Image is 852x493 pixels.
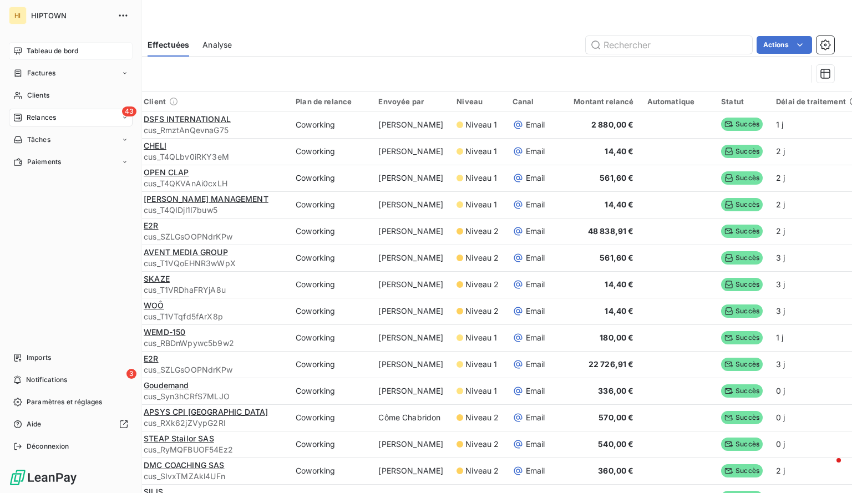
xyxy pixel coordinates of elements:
span: Niveau 1 [465,332,497,343]
span: cus_RmztAnQevnaG75 [144,125,282,136]
span: Email [526,146,545,157]
span: Factures [27,68,55,78]
img: Logo LeanPay [9,469,78,486]
span: 570,00 € [599,413,633,422]
td: Coworking [289,351,372,378]
td: [PERSON_NAME] [372,324,450,351]
span: Niveau 2 [465,439,499,450]
span: Email [526,279,545,290]
span: Email [526,226,545,237]
span: 3 [126,369,136,379]
span: cus_T1VTqfd5fArX8p [144,311,282,322]
span: 14,40 € [605,146,633,156]
div: Canal [513,97,547,106]
span: Succès [721,331,763,344]
div: Niveau [457,97,499,106]
td: [PERSON_NAME] [372,271,450,298]
span: Niveau 1 [465,199,497,210]
span: Niveau 1 [465,385,497,397]
span: Succès [721,145,763,158]
span: cus_Syn3hCRfS7MLJO [144,391,282,402]
td: [PERSON_NAME] [372,378,450,404]
span: OPEN CLAP [144,167,189,177]
span: Paramètres et réglages [27,397,102,407]
span: WEMD-150 [144,327,185,337]
div: Statut [721,97,763,106]
span: cus_SZLGsOOPNdrKPw [144,364,282,375]
span: Email [526,439,545,450]
td: Côme Chabridon [372,404,450,431]
span: Effectuées [148,39,190,50]
span: 14,40 € [605,306,633,316]
span: cus_T4QKVAnAi0cxLH [144,178,282,189]
span: cus_RyMQFBUOF54Ez2 [144,444,282,455]
iframe: Intercom live chat [814,455,841,482]
td: Coworking [289,111,372,138]
span: Notifications [26,375,67,385]
span: Paiements [27,157,61,167]
span: Délai de traitement [776,97,846,106]
span: Succès [721,464,763,477]
span: cus_T4QIDjl1I7buw5 [144,205,282,216]
span: Email [526,465,545,476]
span: Email [526,252,545,263]
span: AVENT MEDIA GROUP [144,247,228,257]
span: WOÔ [144,301,164,310]
span: Email [526,306,545,317]
span: Niveau 2 [465,226,499,237]
span: Goudemand [144,380,189,390]
span: Niveau 1 [465,146,497,157]
td: Coworking [289,458,372,484]
span: cus_RXk62jZVypG2RI [144,418,282,429]
span: 561,60 € [600,173,633,182]
span: Succès [721,118,763,131]
span: Succès [721,171,763,185]
span: Client [144,97,166,106]
td: [PERSON_NAME] [372,458,450,484]
td: [PERSON_NAME] [372,351,450,378]
span: DMC COACHING SAS [144,460,224,470]
span: Succès [721,278,763,291]
td: [PERSON_NAME] [372,111,450,138]
td: Coworking [289,245,372,271]
span: Succès [721,411,763,424]
span: CHELI [144,141,166,150]
span: Déconnexion [27,441,69,451]
span: Succès [721,384,763,398]
span: Succès [721,438,763,451]
span: DSFS INTERNATIONAL [144,114,231,124]
span: Aide [27,419,42,429]
td: [PERSON_NAME] [372,218,450,245]
span: Tableau de bord [27,46,78,56]
td: Coworking [289,298,372,324]
span: HIPTOWN [31,11,111,20]
span: Email [526,172,545,184]
span: Niveau 2 [465,252,499,263]
span: Niveau 2 [465,465,499,476]
span: 14,40 € [605,200,633,209]
td: Coworking [289,138,372,165]
span: STEAP Stailor SAS [144,434,214,443]
span: 540,00 € [598,439,633,449]
span: 2 880,00 € [591,120,634,129]
span: cus_SZLGsOOPNdrKPw [144,231,282,242]
button: Actions [757,36,812,54]
td: [PERSON_NAME] [372,138,450,165]
td: [PERSON_NAME] [372,431,450,458]
span: SKAZE [144,274,170,283]
td: Coworking [289,218,372,245]
span: Succès [721,358,763,371]
span: 14,40 € [605,279,633,289]
span: E2R [144,354,158,363]
td: Coworking [289,431,372,458]
span: Clients [27,90,49,100]
span: Analyse [202,39,232,50]
td: [PERSON_NAME] [372,191,450,218]
span: 48 838,91 € [588,226,634,236]
input: Rechercher [586,36,752,54]
span: APSYS CPI [GEOGRAPHIC_DATA] [144,407,268,416]
div: Montant relancé [560,97,633,106]
span: Niveau 1 [465,359,497,370]
span: Niveau 2 [465,306,499,317]
span: Niveau 2 [465,279,499,290]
